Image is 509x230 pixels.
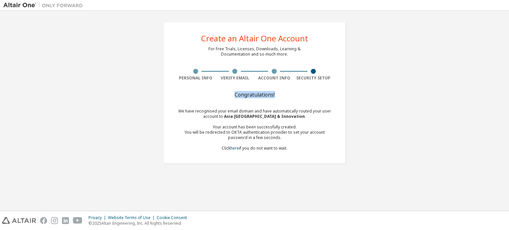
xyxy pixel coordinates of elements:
[88,215,108,220] div: Privacy
[176,130,333,140] div: You will be redirected to OKTA authentication provider to set your account password in a few seco...
[51,217,58,224] img: instagram.svg
[230,145,239,151] a: here
[215,75,255,81] div: Verify Email
[88,220,191,226] p: © 2025 Altair Engineering, Inc. All Rights Reserved.
[108,215,157,220] div: Website Terms of Use
[73,217,83,224] img: youtube.svg
[176,109,333,151] div: We have recognised your email domain and have automatically routed your user account to Click if ...
[208,46,301,57] div: For Free Trials, Licenses, Downloads, Learning & Documentation and so much more.
[40,217,47,224] img: facebook.svg
[176,124,333,130] div: Your account has been successfully created.
[224,114,306,119] span: Asia [GEOGRAPHIC_DATA] & Innovation .
[201,34,308,42] div: Create an Altair One Account
[3,2,86,9] img: Altair One
[294,75,333,81] div: Security Setup
[176,75,215,81] div: Personal Info
[2,217,36,224] img: altair_logo.svg
[176,93,333,97] div: Congratulations!
[157,215,191,220] div: Cookie Consent
[254,75,294,81] div: Account Info
[62,217,69,224] img: linkedin.svg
